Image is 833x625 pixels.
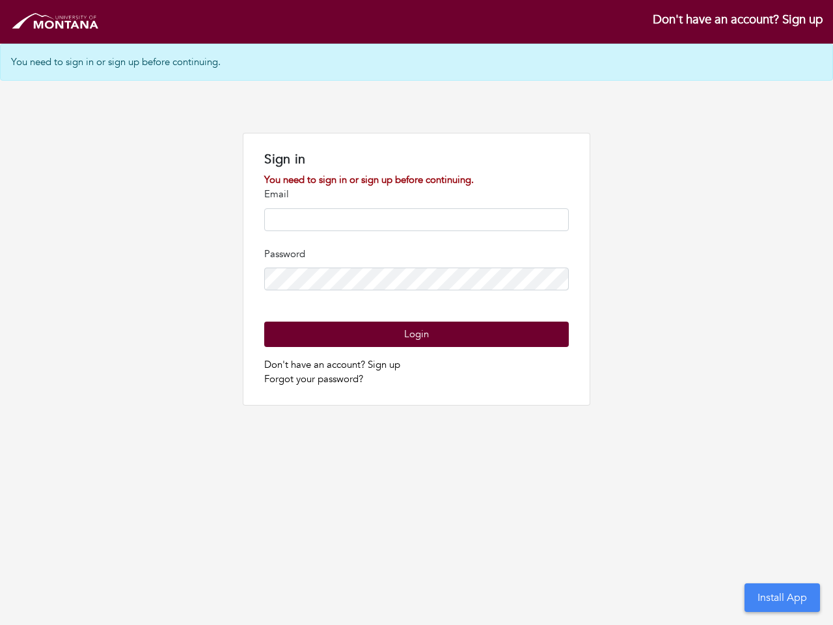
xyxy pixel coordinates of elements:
p: Password [264,247,568,262]
a: Don't have an account? Sign up [653,11,823,28]
p: Email [264,187,568,202]
a: Don't have an account? Sign up [264,358,400,371]
div: You need to sign in or sign up before continuing. [264,173,568,187]
a: Forgot your password? [264,372,363,385]
button: Login [264,322,568,347]
h1: Sign in [264,152,568,167]
button: Install App [744,583,820,612]
img: montana_logo.png [10,10,101,33]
